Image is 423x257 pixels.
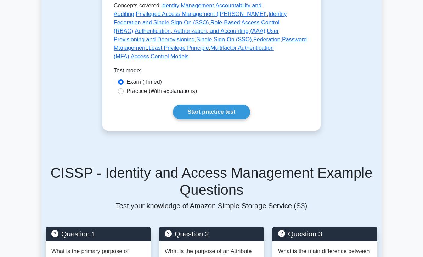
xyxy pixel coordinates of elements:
[46,165,377,199] h5: CISSP - Identity and Access Management Example Questions
[278,230,372,238] h5: Question 3
[196,36,252,42] a: Single Sign-On (SSO)
[46,201,377,210] p: Test your knowledge of Amazon Simple Storage Service (S3)
[114,66,309,78] div: Test mode:
[51,230,145,238] h5: Question 1
[253,36,281,42] a: Federation
[136,11,267,17] a: Privileged Access Management ([PERSON_NAME])
[148,45,209,51] a: Least Privilege Principle
[114,1,309,61] p: Concepts covered: , , , , , , , , , , , ,
[173,105,250,119] a: Start practice test
[161,2,214,8] a: Identity Management
[131,53,189,59] a: Access Control Models
[126,78,162,86] label: Exam (Timed)
[165,230,258,238] h5: Question 2
[135,28,265,34] a: Authentication, Authorization, and Accounting (AAA)
[126,87,197,95] label: Practice (With explanations)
